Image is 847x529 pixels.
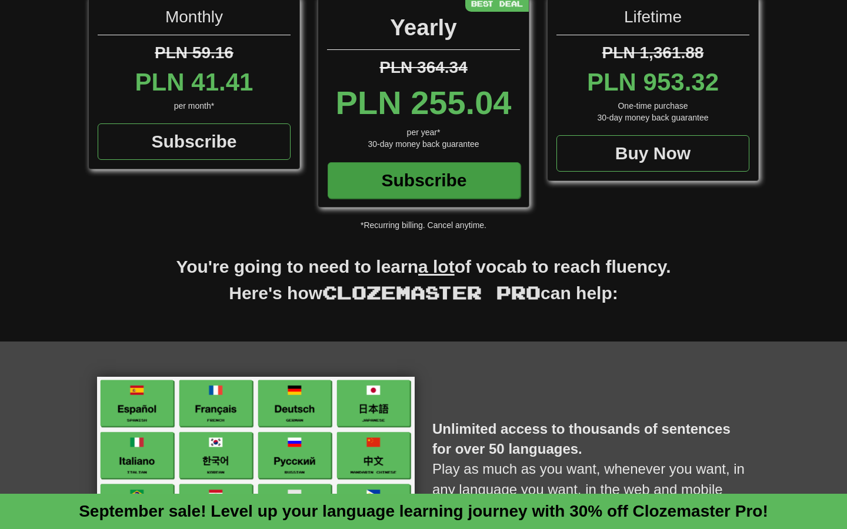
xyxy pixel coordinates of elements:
strong: Unlimited access to thousands of sentences for over 50 languages. [432,421,731,457]
span: PLN 59.16 [155,43,234,62]
a: Buy Now [556,135,749,172]
span: PLN 364.34 [379,58,467,76]
div: Lifetime [556,5,749,35]
div: Monthly [98,5,291,35]
div: Subscribe [328,162,521,199]
div: per month* [98,100,291,112]
div: Yearly [327,11,520,50]
a: Subscribe [327,162,520,198]
a: Subscribe [98,123,291,160]
div: per year* [327,126,520,138]
div: PLN 41.41 [98,65,291,100]
div: PLN 255.04 [327,79,520,126]
div: PLN 953.32 [556,65,749,100]
a: September sale! Level up your language learning journey with 30% off Clozemaster Pro! [79,502,768,520]
span: PLN 1,361.88 [602,43,704,62]
div: 30-day money back guarantee [327,138,520,150]
h2: You're going to need to learn of vocab to reach fluency. Here's how can help: [88,255,759,318]
u: a lot [418,257,455,276]
div: One-time purchase [556,100,749,112]
span: Clozemaster Pro [322,282,541,303]
div: 30-day money back guarantee [556,112,749,123]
